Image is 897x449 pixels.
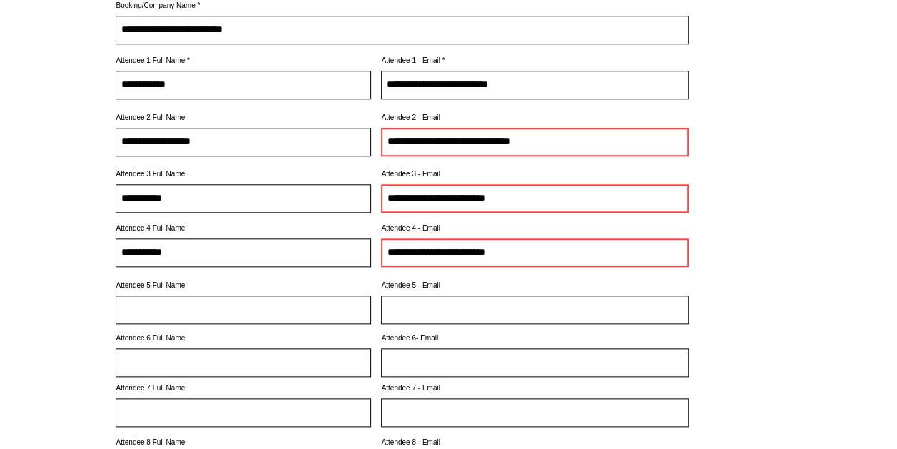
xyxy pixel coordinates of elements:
[381,225,689,232] label: Attendee 4 - Email
[116,335,371,342] label: Attendee 6 Full Name
[116,225,371,232] label: Attendee 4 Full Name
[381,57,689,64] label: Attendee 1 - Email
[381,114,689,121] label: Attendee 2 - Email
[116,439,371,446] label: Attendee 8 Full Name
[116,171,371,178] label: Attendee 3 Full Name
[116,2,689,9] label: Booking/Company Name
[381,439,689,446] label: Attendee 8 - Email
[116,57,371,64] label: Attendee 1 Full Name
[381,171,689,178] label: Attendee 3 - Email
[116,114,371,121] label: Attendee 2 Full Name
[116,385,371,392] label: Attendee 7 Full Name
[381,282,689,289] label: Attendee 5 - Email
[381,385,689,392] label: Attendee 7 - Email
[116,282,371,289] label: Attendee 5 Full Name
[381,335,689,342] label: Attendee 6- Email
